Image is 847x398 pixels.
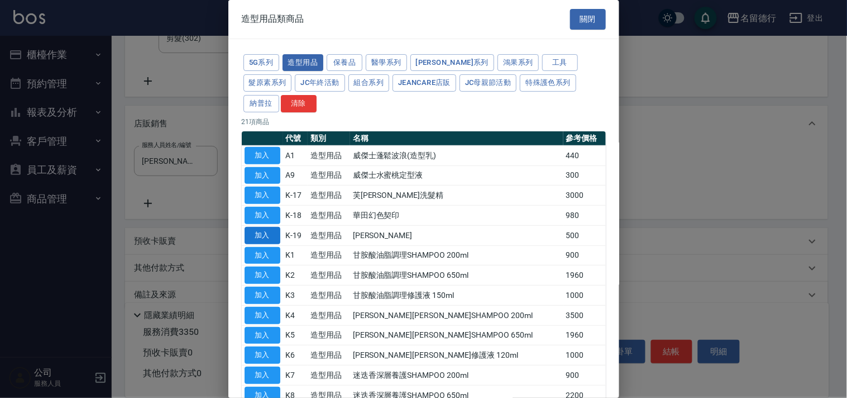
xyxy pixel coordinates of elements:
[308,286,350,306] td: 造型用品
[350,186,563,206] td: 芙[PERSON_NAME]洗髮精
[283,245,308,266] td: K1
[410,54,495,72] button: [PERSON_NAME]系列
[563,366,606,386] td: 900
[245,167,280,184] button: 加入
[308,165,350,186] td: 造型用品
[563,266,606,286] td: 1960
[563,225,606,245] td: 500
[308,245,350,266] td: 造型用品
[563,345,606,366] td: 1000
[563,165,606,186] td: 300
[350,266,563,286] td: 甘胺酸油脂調理SHAMPOO 650ml
[350,345,563,366] td: [PERSON_NAME][PERSON_NAME]修護液 120ml
[350,145,563,165] td: 威傑士蓬鬆波浪(造型乳)
[393,74,456,92] button: JeanCare店販
[283,54,324,72] button: 造型用品
[350,131,563,146] th: 名稱
[308,266,350,286] td: 造型用品
[570,9,606,30] button: 關閉
[350,325,563,345] td: [PERSON_NAME][PERSON_NAME]SHAMPOO 650ml
[348,74,390,92] button: 組合系列
[245,327,280,344] button: 加入
[283,266,308,286] td: K2
[563,206,606,226] td: 980
[283,345,308,366] td: K6
[350,225,563,245] td: [PERSON_NAME]
[295,74,344,92] button: JC年終活動
[308,145,350,165] td: 造型用品
[281,95,317,112] button: 清除
[308,225,350,245] td: 造型用品
[245,227,280,244] button: 加入
[350,165,563,186] td: 威傑士水蜜桃定型液
[308,366,350,386] td: 造型用品
[245,267,280,284] button: 加入
[327,54,362,72] button: 保養品
[245,187,280,204] button: 加入
[283,165,308,186] td: A9
[563,131,606,146] th: 參考價格
[245,247,280,264] button: 加入
[460,74,517,92] button: JC母親節活動
[245,367,280,384] button: 加入
[308,186,350,206] td: 造型用品
[308,206,350,226] td: 造型用品
[308,131,350,146] th: 類別
[283,305,308,325] td: K4
[245,287,280,304] button: 加入
[245,347,280,364] button: 加入
[245,147,280,164] button: 加入
[243,95,279,112] button: 納普拉
[283,325,308,345] td: K5
[283,131,308,146] th: 代號
[283,206,308,226] td: K-18
[283,186,308,206] td: K-17
[283,145,308,165] td: A1
[350,305,563,325] td: [PERSON_NAME][PERSON_NAME]SHAMPOO 200ml
[350,286,563,306] td: 甘胺酸油脂調理修護液 150ml
[497,54,539,72] button: 鴻果系列
[563,286,606,306] td: 1000
[350,245,563,266] td: 甘胺酸油脂調理SHAMPOO 200ml
[563,325,606,345] td: 1960
[542,54,578,72] button: 工具
[350,366,563,386] td: 迷迭香深層養護SHAMPOO 200ml
[308,305,350,325] td: 造型用品
[283,286,308,306] td: K3
[563,186,606,206] td: 3000
[366,54,407,72] button: 醫學系列
[243,74,292,92] button: 髮原素系列
[563,145,606,165] td: 440
[308,345,350,366] td: 造型用品
[563,245,606,266] td: 900
[243,54,279,72] button: 5G系列
[245,307,280,324] button: 加入
[350,206,563,226] td: 華田幻色契印
[283,366,308,386] td: K7
[242,117,606,127] p: 21 項商品
[245,207,280,224] button: 加入
[308,325,350,345] td: 造型用品
[242,13,304,25] span: 造型用品類商品
[563,305,606,325] td: 3500
[520,74,576,92] button: 特殊護色系列
[283,225,308,245] td: K-19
